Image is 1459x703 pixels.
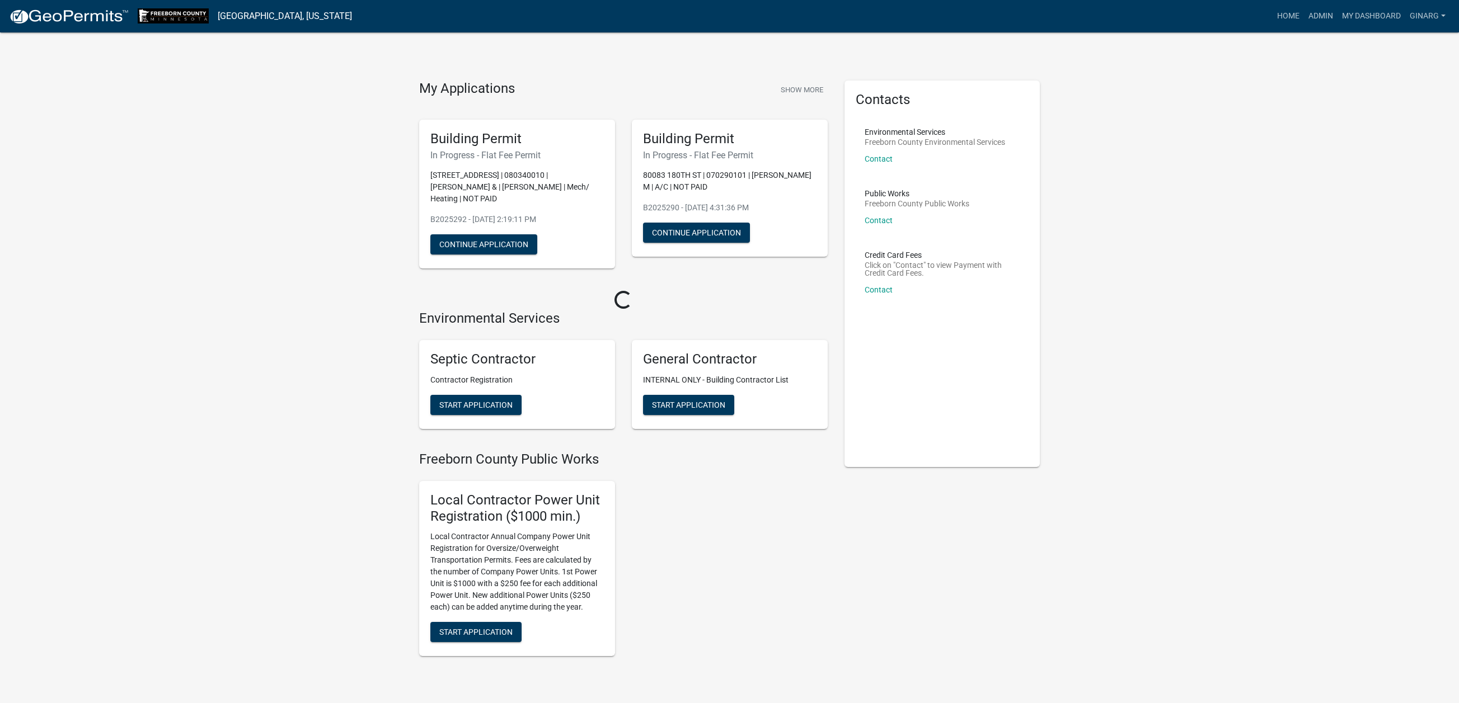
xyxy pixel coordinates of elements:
p: Click on "Contact" to view Payment with Credit Card Fees. [865,261,1020,277]
h4: Environmental Services [419,310,828,327]
h4: My Applications [419,81,515,97]
h5: Septic Contractor [430,351,604,367]
p: Credit Card Fees [865,251,1020,259]
a: Contact [865,154,893,163]
h5: Local Contractor Power Unit Registration ($1000 min.) [430,492,604,525]
img: Freeborn County, Minnesota [138,8,209,23]
p: B2025290 - [DATE] 4:31:36 PM [643,202,817,214]
a: Admin [1304,6,1338,27]
p: Contractor Registration [430,374,604,386]
a: [GEOGRAPHIC_DATA], [US_STATE] [218,7,352,26]
button: Continue Application [430,234,537,254]
button: Start Application [430,395,522,415]
a: Contact [865,285,893,294]
p: Freeborn County Public Works [865,200,969,207]
p: Freeborn County Environmental Services [865,138,1005,146]
h5: General Contractor [643,351,817,367]
a: Contact [865,216,893,225]
p: Environmental Services [865,128,1005,136]
h6: In Progress - Flat Fee Permit [643,150,817,161]
span: Start Application [652,400,725,409]
button: Start Application [430,622,522,642]
a: Home [1273,6,1304,27]
p: Local Contractor Annual Company Power Unit Registration for Oversize/Overweight Transportation Pe... [430,531,604,613]
button: Start Application [643,395,734,415]
a: ginarg [1405,6,1450,27]
span: Start Application [439,400,513,409]
h5: Building Permit [430,131,604,147]
button: Continue Application [643,223,750,243]
button: Show More [776,81,828,99]
p: [STREET_ADDRESS] | 080340010 | [PERSON_NAME] & | [PERSON_NAME] | Mech/ Heating | NOT PAID [430,169,604,205]
h5: Building Permit [643,131,817,147]
span: Start Application [439,627,513,636]
p: 80083 180TH ST | 070290101 | [PERSON_NAME] M | A/C | NOT PAID [643,169,817,193]
p: B2025292 - [DATE] 2:19:11 PM [430,214,604,225]
h4: Freeborn County Public Works [419,451,828,468]
p: INTERNAL ONLY - Building Contractor List [643,374,817,386]
p: Public Works [865,190,969,197]
h5: Contacts [856,92,1029,108]
h6: In Progress - Flat Fee Permit [430,150,604,161]
a: My Dashboard [1338,6,1405,27]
